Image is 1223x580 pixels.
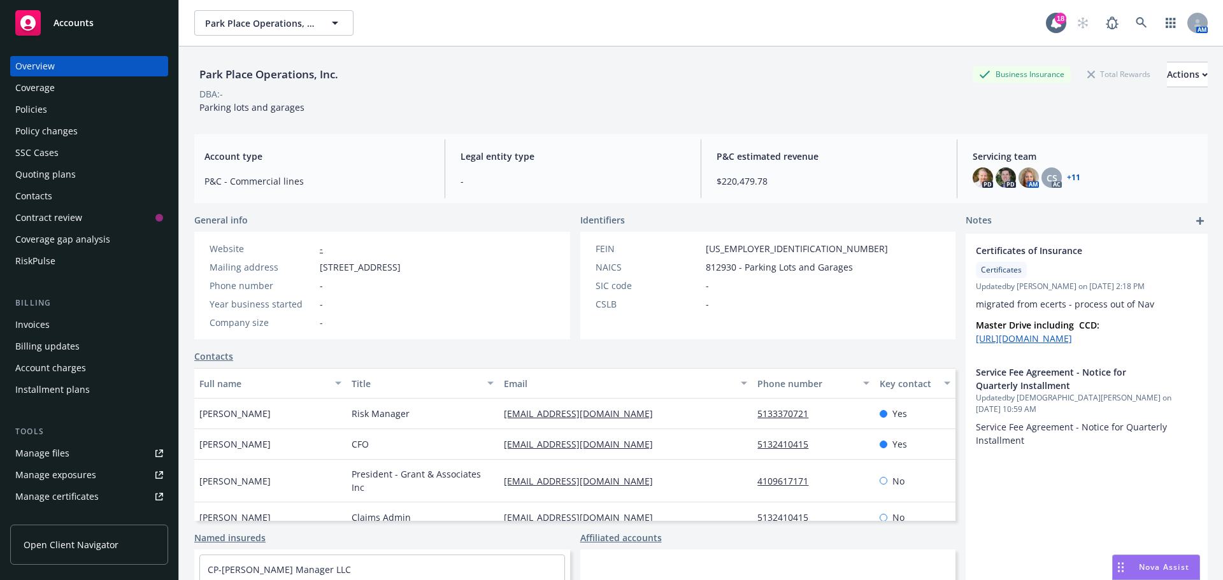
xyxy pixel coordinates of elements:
[596,260,701,274] div: NAICS
[966,234,1208,355] div: Certificates of InsuranceCertificatesUpdatedby [PERSON_NAME] on [DATE] 2:18 PMmigrated from ecert...
[1129,10,1154,36] a: Search
[194,10,354,36] button: Park Place Operations, Inc.
[194,350,233,363] a: Contacts
[706,297,709,311] span: -
[1099,10,1125,36] a: Report a Bug
[10,229,168,250] a: Coverage gap analysis
[976,332,1072,344] a: [URL][DOMAIN_NAME]
[352,377,480,390] div: Title
[199,87,223,101] div: DBA: -
[15,315,50,335] div: Invoices
[10,99,168,120] a: Policies
[976,319,1099,331] strong: Master Drive including CCD:
[352,511,411,524] span: Claims Admin
[194,531,266,544] a: Named insureds
[10,315,168,335] a: Invoices
[320,297,323,311] span: -
[1167,62,1208,87] div: Actions
[210,297,315,311] div: Year business started
[208,563,351,576] a: CP-[PERSON_NAME] Manager LLC
[757,438,819,450] a: 5132410415
[1139,562,1189,572] span: Nova Assist
[194,66,343,83] div: Park Place Operations, Inc.
[504,377,733,390] div: Email
[54,18,94,28] span: Accounts
[596,242,701,255] div: FEIN
[347,368,499,399] button: Title
[10,465,168,485] a: Manage exposures
[24,538,118,551] span: Open Client Navigator
[15,336,80,357] div: Billing updates
[976,297,1198,311] p: migrated from ecerts - process out of Nav
[10,78,168,98] a: Coverage
[976,244,1164,257] span: Certificates of Insurance
[757,475,819,487] a: 4109617171
[976,392,1198,415] span: Updated by [DEMOGRAPHIC_DATA][PERSON_NAME] on [DATE] 10:59 AM
[10,164,168,185] a: Quoting plans
[320,316,323,329] span: -
[10,508,168,528] a: Manage claims
[10,425,168,438] div: Tools
[205,17,315,30] span: Park Place Operations, Inc.
[194,368,347,399] button: Full name
[210,279,315,292] div: Phone number
[199,377,327,390] div: Full name
[504,475,663,487] a: [EMAIL_ADDRESS][DOMAIN_NAME]
[210,242,315,255] div: Website
[892,437,907,451] span: Yes
[15,164,76,185] div: Quoting plans
[973,167,993,188] img: photo
[10,143,168,163] a: SSC Cases
[204,174,429,188] span: P&C - Commercial lines
[199,437,271,451] span: [PERSON_NAME]
[10,443,168,463] a: Manage files
[10,336,168,357] a: Billing updates
[596,297,701,311] div: CSLB
[10,208,168,228] a: Contract review
[199,511,271,524] span: [PERSON_NAME]
[10,251,168,271] a: RiskPulse
[199,407,271,420] span: [PERSON_NAME]
[194,213,248,227] span: General info
[504,407,663,420] a: [EMAIL_ADDRESS][DOMAIN_NAME]
[1047,171,1057,185] span: CS
[976,421,1169,446] span: Service Fee Agreement - Notice for Quarterly Installment
[580,213,625,227] span: Identifiers
[10,186,168,206] a: Contacts
[966,213,992,229] span: Notes
[875,368,955,399] button: Key contact
[15,443,69,463] div: Manage files
[880,377,936,390] div: Key contact
[199,474,271,488] span: [PERSON_NAME]
[504,438,663,450] a: [EMAIL_ADDRESS][DOMAIN_NAME]
[10,121,168,141] a: Policy changes
[15,186,52,206] div: Contacts
[717,150,941,163] span: P&C estimated revenue
[15,486,99,507] div: Manage certificates
[10,486,168,507] a: Manage certificates
[199,101,304,113] span: Parking lots and garages
[15,56,55,76] div: Overview
[15,229,110,250] div: Coverage gap analysis
[1070,10,1096,36] a: Start snowing
[15,251,55,271] div: RiskPulse
[320,243,323,255] a: -
[352,437,369,451] span: CFO
[504,511,663,523] a: [EMAIL_ADDRESS][DOMAIN_NAME]
[15,379,90,400] div: Installment plans
[15,508,80,528] div: Manage claims
[15,358,86,378] div: Account charges
[757,407,819,420] a: 5133370721
[15,121,78,141] div: Policy changes
[10,56,168,76] a: Overview
[996,167,1016,188] img: photo
[1113,555,1129,579] div: Drag to move
[204,150,429,163] span: Account type
[1055,13,1066,24] div: 18
[15,78,55,98] div: Coverage
[210,316,315,329] div: Company size
[966,355,1208,457] div: Service Fee Agreement - Notice for Quarterly InstallmentUpdatedby [DEMOGRAPHIC_DATA][PERSON_NAME]...
[15,465,96,485] div: Manage exposures
[210,260,315,274] div: Mailing address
